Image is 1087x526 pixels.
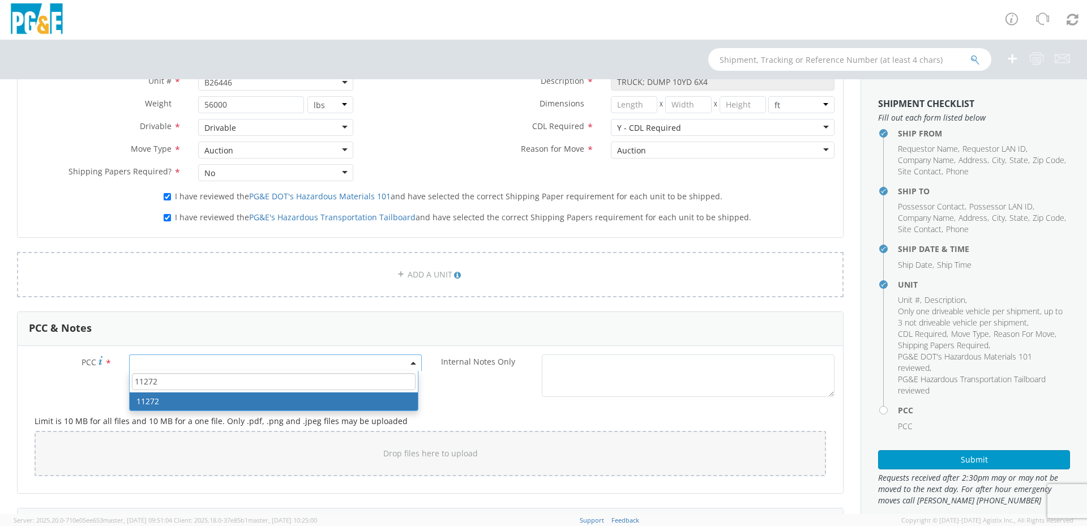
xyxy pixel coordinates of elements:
span: Unit # [148,75,172,86]
h3: PCC & Notes [29,323,92,334]
li: , [898,340,990,351]
span: Zip Code [1033,155,1064,165]
span: Copyright © [DATE]-[DATE] Agistix Inc., All Rights Reserved [901,516,1073,525]
span: Possessor LAN ID [969,201,1033,212]
span: Ship Date [898,259,932,270]
span: Drop files here to upload [383,448,478,459]
input: Height [720,96,766,113]
span: CDL Required [898,328,947,339]
input: Width [665,96,712,113]
span: master, [DATE] 10:25:00 [248,516,317,524]
span: Phone [946,166,969,177]
span: Requestor Name [898,143,958,154]
span: Dimensions [540,98,584,109]
span: master, [DATE] 09:51:04 [103,516,172,524]
span: Requests received after 2:30pm may or may not be moved to the next day. For after hour emergency ... [878,472,1070,506]
span: Move Type [131,143,172,154]
li: , [898,166,943,177]
span: Company Name [898,212,954,223]
li: , [951,328,991,340]
h4: PCC [898,406,1070,414]
li: , [992,155,1007,166]
li: , [898,224,943,235]
a: ADD A UNIT [17,252,844,297]
li: , [992,212,1007,224]
span: X [712,96,720,113]
span: B26446 [204,77,347,88]
span: Move Type [951,328,989,339]
span: Only one driveable vehicle per shipment, up to 3 not driveable vehicle per shipment [898,306,1063,328]
a: Feedback [611,516,639,524]
span: PG&E DOT's Hazardous Materials 101 reviewed [898,351,1032,373]
li: 11272 [130,392,418,410]
span: Client: 2025.18.0-37e85b1 [174,516,317,524]
span: Unit # [898,294,920,305]
span: Weight [145,98,172,109]
li: , [898,259,934,271]
li: , [925,294,967,306]
span: Possessor Contact [898,201,965,212]
a: PG&E DOT's Hazardous Materials 101 [249,191,391,202]
span: Phone [946,224,969,234]
span: Drivable [140,121,172,131]
a: Support [580,516,604,524]
li: , [1009,155,1030,166]
span: PG&E Hazardous Transportation Tailboard reviewed [898,374,1046,396]
li: , [898,201,966,212]
span: Reason For Move [994,328,1055,339]
input: Length [611,96,657,113]
h4: Ship Date & Time [898,245,1070,253]
span: State [1009,212,1028,223]
input: I have reviewed thePG&E's Hazardous Transportation Tailboardand have selected the correct Shippin... [164,214,171,221]
span: City [992,212,1005,223]
span: Site Contact [898,224,942,234]
img: pge-logo-06675f144f4cfa6a6814.png [8,3,65,37]
span: I have reviewed the and have selected the correct Shipping Papers requirement for each unit to be... [175,212,751,223]
span: Address [958,155,987,165]
span: Ship Time [937,259,972,270]
li: , [962,143,1028,155]
div: Y - CDL Required [617,122,681,134]
li: , [898,212,956,224]
h4: Unit [898,280,1070,289]
span: X [657,96,665,113]
span: Address [958,212,987,223]
span: Description [925,294,965,305]
span: Description [541,75,584,86]
button: Submit [878,450,1070,469]
h4: Ship From [898,129,1070,138]
span: B26446 [198,74,353,91]
span: Server: 2025.20.0-710e05ee653 [14,516,172,524]
a: PG&E's Hazardous Transportation Tailboard [249,212,416,223]
li: , [898,328,948,340]
span: I have reviewed the and have selected the correct Shipping Paper requirement for each unit to be ... [175,191,722,202]
li: , [898,143,960,155]
input: I have reviewed thePG&E DOT's Hazardous Materials 101and have selected the correct Shipping Paper... [164,193,171,200]
li: , [1009,212,1030,224]
span: State [1009,155,1028,165]
li: , [958,155,989,166]
input: Shipment, Tracking or Reference Number (at least 4 chars) [708,48,991,71]
li: , [898,155,956,166]
li: , [969,201,1034,212]
div: Auction [617,145,646,156]
span: PCC [898,421,913,431]
li: , [898,306,1067,328]
h5: Limit is 10 MB for all files and 10 MB for a one file. Only .pdf, .png and .jpeg files may be upl... [35,417,826,425]
div: No [204,168,215,179]
li: , [994,328,1056,340]
span: Requestor LAN ID [962,143,1026,154]
h4: Ship To [898,187,1070,195]
span: Shipping Papers Required? [69,166,172,177]
div: Drivable [204,122,236,134]
span: Internal Notes Only [441,356,515,367]
li: , [898,294,922,306]
strong: Shipment Checklist [878,97,974,110]
span: City [992,155,1005,165]
span: Fill out each form listed below [878,112,1070,123]
div: Auction [204,145,233,156]
span: Company Name [898,155,954,165]
span: Shipping Papers Required [898,340,988,350]
li: , [1033,212,1066,224]
li: , [1033,155,1066,166]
